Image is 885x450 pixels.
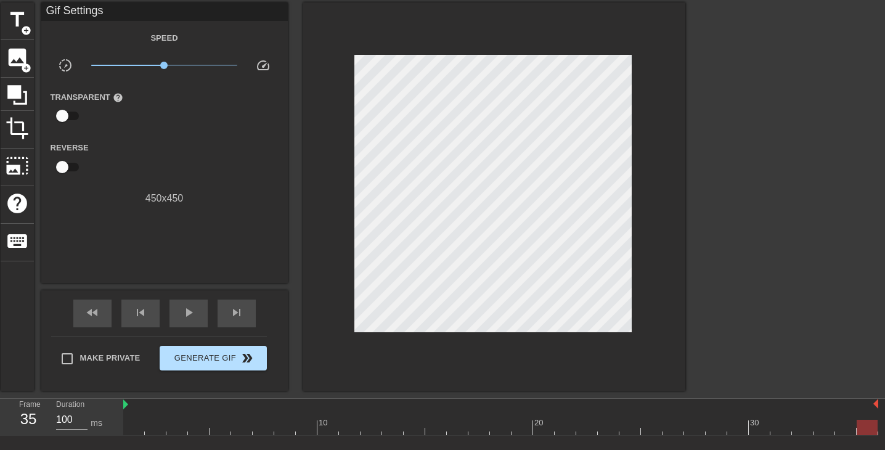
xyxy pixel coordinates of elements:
img: bound-end.png [873,399,878,409]
span: skip_next [229,305,244,320]
label: Reverse [51,142,89,154]
span: skip_previous [133,305,148,320]
div: 10 [319,417,330,429]
div: 30 [750,417,761,429]
span: double_arrow [240,351,255,366]
div: ms [91,417,102,430]
label: Duration [56,401,84,409]
div: 35 [19,408,38,430]
span: help [113,92,123,103]
label: Speed [150,32,177,44]
span: fast_rewind [85,305,100,320]
span: add_circle [21,63,31,73]
div: 450 x 450 [41,191,288,206]
span: title [6,8,29,31]
span: speed [256,58,271,73]
div: 20 [534,417,545,429]
span: Make Private [80,352,141,364]
span: slow_motion_video [58,58,73,73]
span: keyboard [6,229,29,253]
button: Generate Gif [160,346,266,370]
span: Generate Gif [165,351,261,366]
div: Gif Settings [41,2,288,21]
div: Frame [10,399,47,435]
span: help [6,192,29,215]
span: photo_size_select_large [6,154,29,178]
span: image [6,46,29,69]
label: Transparent [51,91,123,104]
span: crop [6,117,29,140]
span: add_circle [21,25,31,36]
span: play_arrow [181,305,196,320]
